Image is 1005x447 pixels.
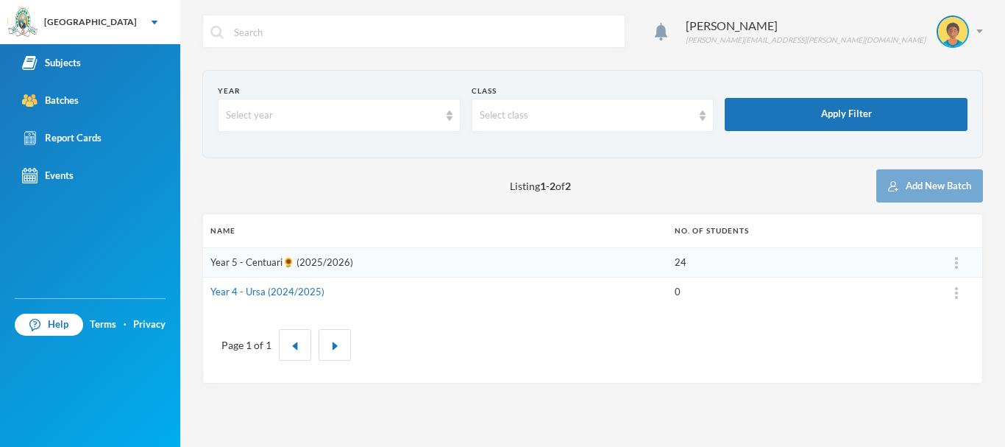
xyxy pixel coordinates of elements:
img: ... [955,287,958,299]
td: 24 [667,247,930,278]
div: Year [218,85,461,96]
td: 0 [667,278,930,307]
div: Select year [226,108,439,123]
div: Events [22,168,74,183]
span: Listing - of [510,178,571,194]
img: search [210,26,224,39]
a: Year 5 - Centuari🌻 (2025/2026) [210,256,353,268]
div: Report Cards [22,130,102,146]
div: · [124,317,127,332]
div: Batches [22,93,79,108]
div: Subjects [22,55,81,71]
button: Apply Filter [725,98,967,131]
div: Page 1 of 1 [221,337,271,353]
a: Terms [90,317,116,332]
div: [PERSON_NAME][EMAIL_ADDRESS][PERSON_NAME][DOMAIN_NAME] [686,35,926,46]
img: ... [955,257,958,269]
b: 2 [565,180,571,192]
div: Select class [480,108,693,123]
div: [PERSON_NAME] [686,17,926,35]
a: Privacy [133,317,166,332]
div: Class [472,85,714,96]
input: Search [232,15,617,49]
a: Year 4 - Ursa (2024/2025) [210,286,324,298]
img: logo [8,8,38,38]
th: No. of students [667,214,930,247]
button: Add New Batch [876,169,983,203]
div: [GEOGRAPHIC_DATA] [44,15,137,29]
a: Help [15,314,83,336]
th: Name [203,214,667,247]
b: 2 [550,180,555,192]
b: 1 [540,180,546,192]
img: STUDENT [938,17,967,46]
